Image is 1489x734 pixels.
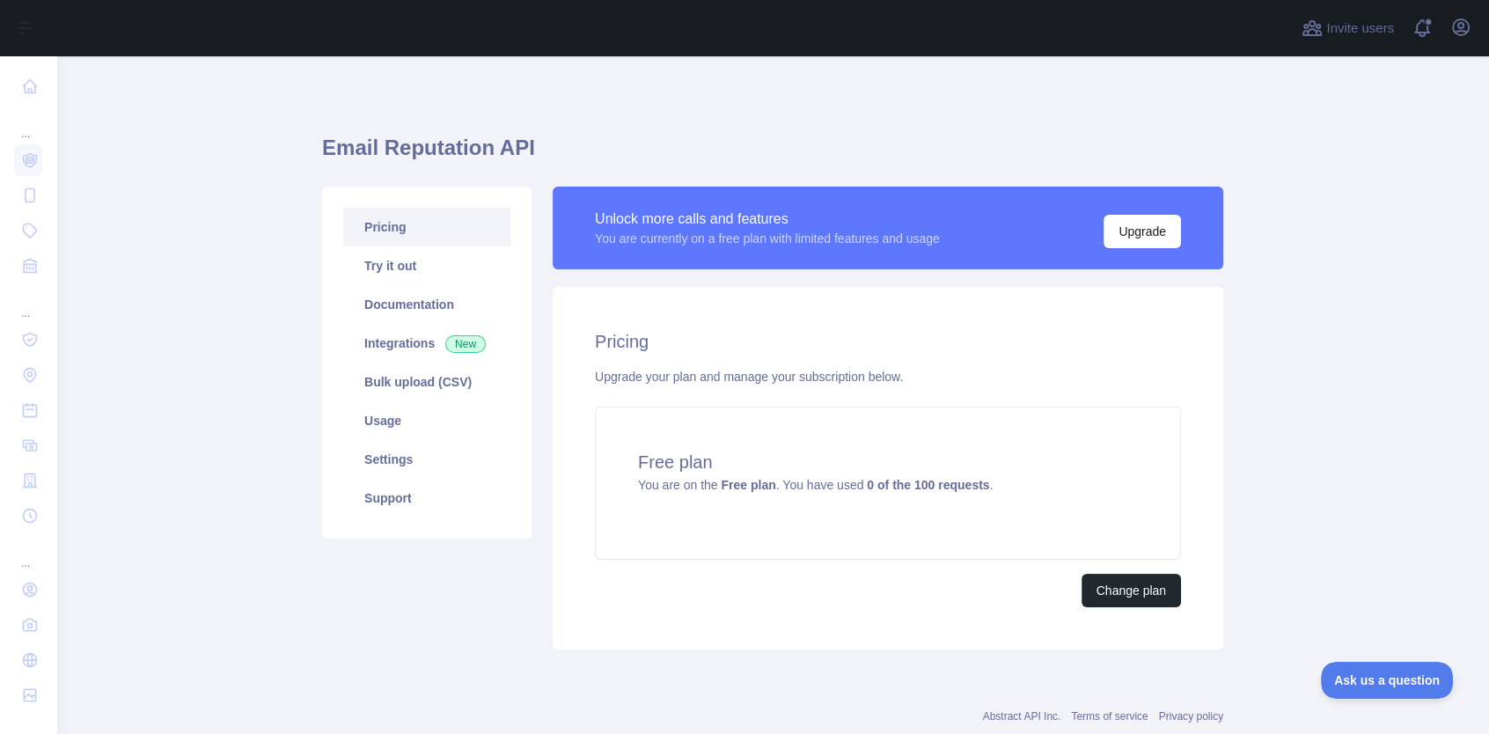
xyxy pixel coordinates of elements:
h2: Pricing [595,329,1181,354]
button: Invite users [1298,14,1397,42]
span: New [445,335,486,353]
div: Unlock more calls and features [595,209,940,230]
div: ... [14,285,42,320]
a: Abstract API Inc. [983,710,1061,723]
a: Documentation [343,285,510,324]
strong: 0 of the 100 requests [867,478,989,492]
span: You are on the . You have used . [638,478,993,492]
a: Integrations New [343,324,510,363]
div: You are currently on a free plan with limited features and usage [595,230,940,247]
h4: Free plan [638,450,1138,474]
strong: Free plan [721,478,775,492]
button: Change plan [1082,574,1181,607]
span: Invite users [1326,18,1394,39]
a: Terms of service [1071,710,1148,723]
a: Usage [343,401,510,440]
div: Upgrade your plan and manage your subscription below. [595,368,1181,385]
iframe: Toggle Customer Support [1321,662,1454,699]
a: Privacy policy [1159,710,1223,723]
a: Try it out [343,246,510,285]
a: Settings [343,440,510,479]
div: ... [14,535,42,570]
button: Upgrade [1104,215,1181,248]
div: ... [14,106,42,141]
a: Pricing [343,208,510,246]
h1: Email Reputation API [322,134,1223,176]
a: Support [343,479,510,517]
a: Bulk upload (CSV) [343,363,510,401]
